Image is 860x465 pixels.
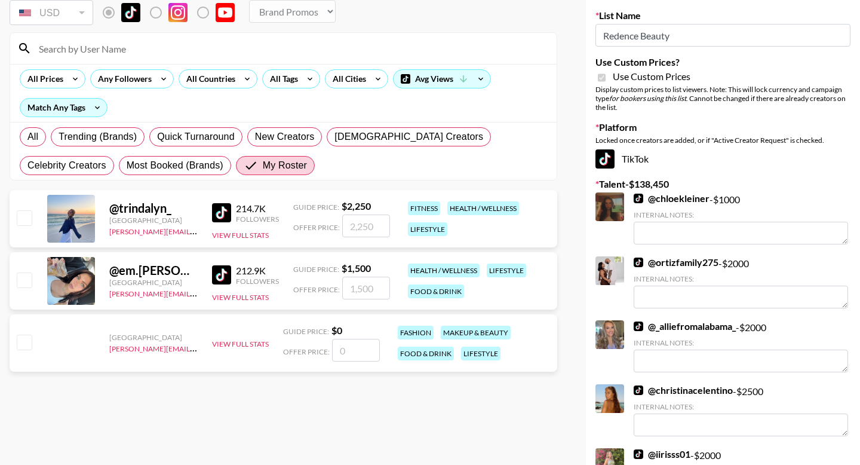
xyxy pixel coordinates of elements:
img: TikTok [121,3,140,22]
div: Display custom prices to list viewers. Note: This will lock currency and campaign type . Cannot b... [595,85,850,112]
label: Platform [595,121,850,133]
div: fitness [408,201,440,215]
label: Use Custom Prices? [595,56,850,68]
div: TikTok [595,149,850,169]
span: New Creators [255,130,315,144]
div: [GEOGRAPHIC_DATA] [109,216,198,225]
img: TikTok [212,265,231,284]
div: Avg Views [394,70,490,88]
div: - $ 2000 [634,256,848,308]
input: 0 [332,339,380,362]
a: @_alliefromalabama_ [634,320,736,332]
span: Most Booked (Brands) [127,158,223,173]
span: Offer Price: [293,223,340,232]
span: Offer Price: [293,285,340,294]
a: [PERSON_NAME][EMAIL_ADDRESS][PERSON_NAME][DOMAIN_NAME] [109,287,343,298]
div: lifestyle [461,347,500,360]
input: Search by User Name [32,39,549,58]
div: All Countries [179,70,238,88]
div: Internal Notes: [634,338,848,347]
div: makeup & beauty [441,326,511,339]
button: View Full Stats [212,231,269,240]
label: List Name [595,10,850,22]
strong: $ 0 [331,325,342,336]
a: @christinacelentino [634,384,733,396]
a: @chloekleiner [634,192,709,204]
div: Internal Notes: [634,402,848,411]
span: Guide Price: [293,265,339,274]
div: Followers [236,277,279,286]
a: @iirisss01 [634,448,690,460]
img: TikTok [634,322,643,331]
input: 2,250 [342,215,390,237]
div: Locked once creators are added, or if "Active Creator Request" is checked. [595,136,850,145]
a: [PERSON_NAME][EMAIL_ADDRESS][PERSON_NAME][DOMAIN_NAME] [109,225,343,236]
span: Quick Turnaround [157,130,235,144]
span: Use Custom Prices [613,71,690,82]
button: View Full Stats [212,293,269,302]
em: for bookers using this list [609,94,686,103]
div: USD [12,2,91,23]
input: 1,500 [342,277,390,299]
span: Guide Price: [293,203,339,212]
div: 212.9K [236,265,279,277]
div: Match Any Tags [20,99,107,117]
img: TikTok [595,149,615,169]
div: health / wellness [447,201,519,215]
div: [GEOGRAPHIC_DATA] [109,278,198,287]
div: food & drink [398,347,454,360]
div: All Prices [20,70,66,88]
a: @ortizfamily275 [634,256,718,268]
div: - $ 1000 [634,192,848,244]
div: - $ 2000 [634,320,848,372]
img: YouTube [216,3,235,22]
div: @ em.[PERSON_NAME] [109,263,198,278]
div: Followers [236,215,279,224]
span: Trending (Brands) [59,130,137,144]
div: @ trindalyn_ [109,201,198,216]
span: [DEMOGRAPHIC_DATA] Creators [334,130,483,144]
a: [PERSON_NAME][EMAIL_ADDRESS][PERSON_NAME][DOMAIN_NAME] [109,342,343,353]
strong: $ 1,500 [342,262,371,274]
img: TikTok [212,203,231,222]
span: Celebrity Creators [27,158,106,173]
div: Internal Notes: [634,274,848,283]
div: lifestyle [408,222,447,236]
div: fashion [398,326,434,339]
img: TikTok [634,258,643,267]
img: TikTok [634,449,643,459]
div: Internal Notes: [634,210,848,219]
div: lifestyle [487,264,526,277]
div: All Tags [263,70,300,88]
span: My Roster [263,158,307,173]
img: Instagram [168,3,188,22]
div: food & drink [408,284,464,298]
div: - $ 2500 [634,384,848,436]
div: Any Followers [91,70,154,88]
div: 214.7K [236,203,279,215]
button: View Full Stats [212,339,269,348]
img: TikTok [634,386,643,395]
div: All Cities [325,70,368,88]
span: Offer Price: [283,347,330,356]
strong: $ 2,250 [342,200,371,212]
span: Guide Price: [283,327,329,336]
img: TikTok [634,194,643,203]
div: health / wellness [408,264,480,277]
div: [GEOGRAPHIC_DATA] [109,333,198,342]
label: Talent - $ 138,450 [595,178,850,190]
span: All [27,130,38,144]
